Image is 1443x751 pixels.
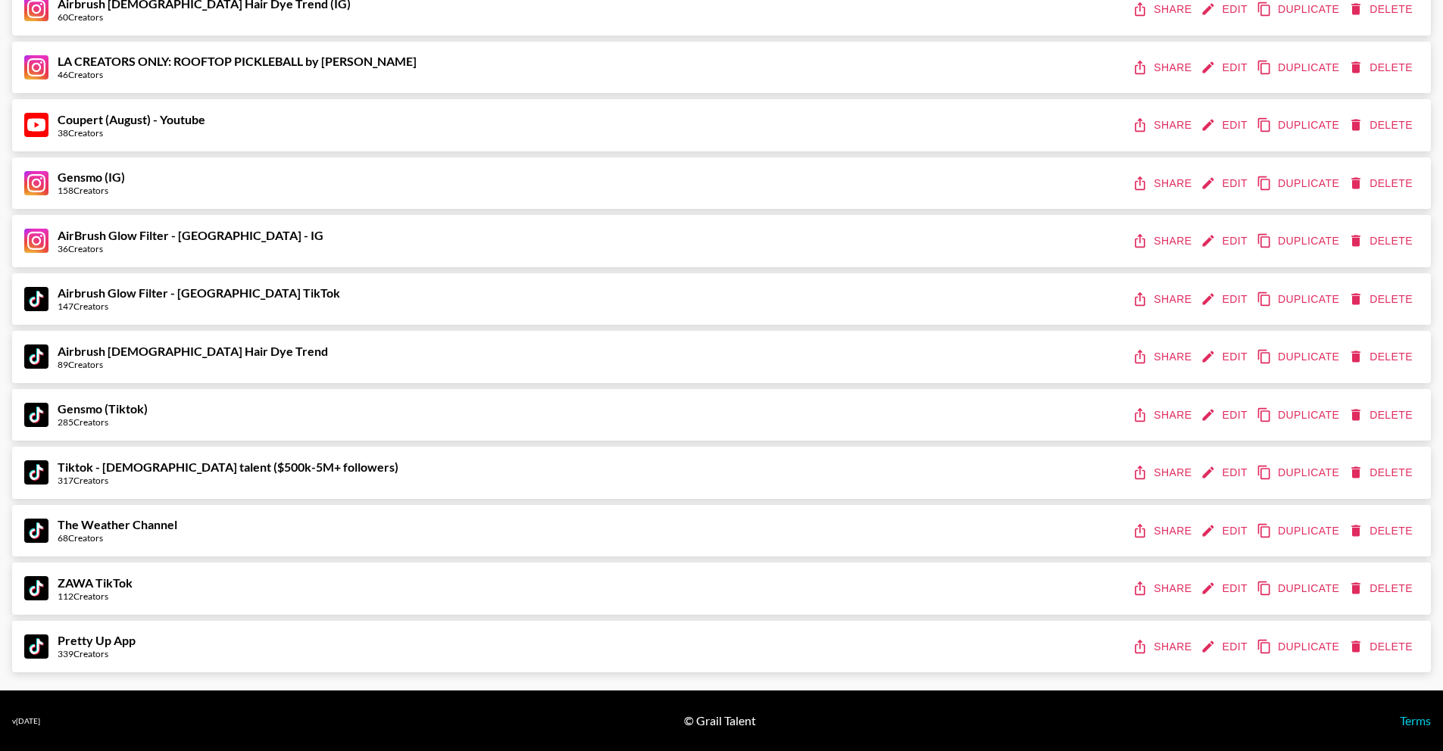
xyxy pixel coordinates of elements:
div: 60 Creators [58,11,351,23]
strong: AirBrush Glow Filter - [GEOGRAPHIC_DATA] - IG [58,228,323,242]
strong: Tiktok - [DEMOGRAPHIC_DATA] talent ($500k-5M+ followers) [58,460,398,474]
button: edit [1198,285,1254,313]
button: edit [1198,170,1254,198]
button: duplicate [1254,111,1345,139]
button: duplicate [1254,343,1345,371]
button: edit [1198,401,1254,429]
button: delete [1345,227,1419,255]
button: share [1129,227,1198,255]
button: share [1129,170,1198,198]
button: duplicate [1254,575,1345,603]
button: share [1129,459,1198,487]
strong: Gensmo (Tiktok) [58,401,148,416]
div: 147 Creators [58,301,340,312]
div: 89 Creators [58,359,328,370]
strong: Pretty Up App [58,633,136,647]
button: edit [1198,633,1254,661]
div: 68 Creators [58,532,177,544]
img: TikTok [24,576,48,600]
div: 112 Creators [58,591,133,602]
button: edit [1198,227,1254,255]
button: delete [1345,517,1419,545]
button: delete [1345,285,1419,313]
button: edit [1198,343,1254,371]
strong: The Weather Channel [58,517,177,531]
img: Instagram [24,171,48,195]
img: TikTok [24,634,48,659]
strong: Airbrush Glow Filter - [GEOGRAPHIC_DATA] TikTok [58,285,340,300]
button: duplicate [1254,517,1345,545]
button: share [1129,633,1198,661]
strong: LA CREATORS ONLY: ROOFTOP PICKLEBALL by [PERSON_NAME] [58,54,417,68]
button: duplicate [1254,401,1345,429]
button: delete [1345,343,1419,371]
button: edit [1198,459,1254,487]
strong: Coupert (August) - Youtube [58,112,205,126]
button: share [1129,54,1198,82]
button: share [1129,575,1198,603]
div: 46 Creators [58,69,417,80]
button: duplicate [1254,285,1345,313]
div: 38 Creators [58,127,205,139]
strong: Gensmo (IG) [58,170,125,184]
img: TikTok [24,460,48,485]
button: share [1129,285,1198,313]
button: delete [1345,401,1419,429]
img: TikTok [24,519,48,543]
button: delete [1345,111,1419,139]
button: delete [1345,459,1419,487]
button: share [1129,343,1198,371]
button: delete [1345,633,1419,661]
button: duplicate [1254,54,1345,82]
button: share [1129,517,1198,545]
strong: ZAWA TikTok [58,575,133,590]
button: duplicate [1254,170,1345,198]
div: v [DATE] [12,716,40,726]
div: 158 Creators [58,185,125,196]
button: duplicate [1254,227,1345,255]
button: edit [1198,575,1254,603]
button: duplicate [1254,633,1345,661]
div: © Grail Talent [684,713,756,728]
a: Terms [1400,713,1431,728]
div: 339 Creators [58,648,136,659]
button: edit [1198,517,1254,545]
img: TikTok [24,287,48,311]
div: 36 Creators [58,243,323,254]
button: delete [1345,54,1419,82]
img: TikTok [24,403,48,427]
button: duplicate [1254,459,1345,487]
strong: Airbrush [DEMOGRAPHIC_DATA] Hair Dye Trend [58,344,328,358]
button: share [1129,111,1198,139]
div: 317 Creators [58,475,398,486]
button: delete [1345,575,1419,603]
img: Instagram [24,229,48,253]
button: edit [1198,111,1254,139]
button: edit [1198,54,1254,82]
img: Instagram [24,55,48,79]
button: delete [1345,170,1419,198]
button: share [1129,401,1198,429]
img: TikTok [24,344,48,369]
div: 285 Creators [58,416,148,428]
img: YouTube [24,113,48,137]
